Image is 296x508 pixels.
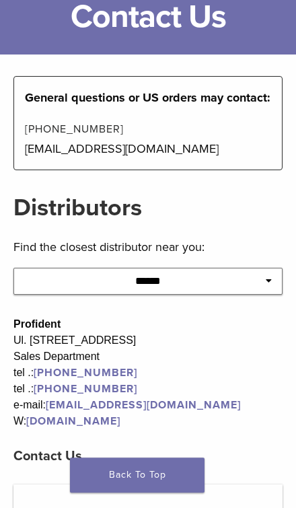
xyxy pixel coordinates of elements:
[25,118,271,159] p: [EMAIL_ADDRESS][DOMAIN_NAME]
[34,382,137,396] a: [PHONE_NUMBER]
[13,334,136,346] span: Ul. [STREET_ADDRESS]
[13,349,283,397] div: Sales Department tel .: tel .:
[13,440,283,472] h3: Contact Us
[26,414,120,428] a: [DOMAIN_NAME]
[13,318,61,330] strong: Profident
[25,122,124,136] a: [PHONE_NUMBER]
[25,90,270,105] strong: General questions or US orders may contact:
[13,397,283,413] div: e-mail:
[34,366,137,379] a: [PHONE_NUMBER]
[13,192,283,224] h2: Distributors
[13,237,283,257] p: Find the closest distributor near you:
[70,458,205,493] a: Back To Top
[13,413,283,429] div: W:
[46,398,241,412] a: [EMAIL_ADDRESS][DOMAIN_NAME]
